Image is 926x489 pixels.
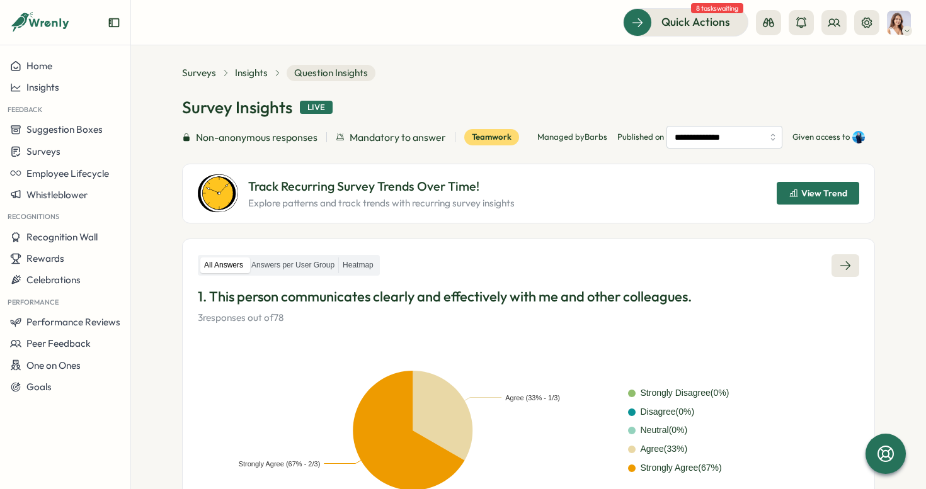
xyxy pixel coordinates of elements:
[350,130,446,145] span: Mandatory to answer
[537,132,607,143] p: Managed by
[26,231,98,243] span: Recognition Wall
[198,287,859,306] p: 1. This person communicates clearly and effectively with me and other colleagues.
[661,14,730,30] span: Quick Actions
[200,257,247,273] label: All Answers
[641,405,695,419] div: Disagree ( 0 %)
[777,182,859,205] button: View Trend
[26,81,59,93] span: Insights
[196,130,317,145] span: Non-anonymous responses
[26,252,64,264] span: Rewards
[26,145,60,157] span: Surveys
[887,11,911,35] img: Barbs
[248,177,515,196] p: Track Recurring Survey Trends Over Time!
[641,442,688,456] div: Agree ( 33 %)
[235,66,268,80] a: Insights
[617,126,782,149] span: Published on
[287,65,375,81] span: Question Insights
[792,132,850,143] p: Given access to
[26,123,103,135] span: Suggestion Boxes
[801,189,847,198] span: View Trend
[198,311,859,325] p: 3 responses out of 78
[26,316,120,328] span: Performance Reviews
[248,196,515,210] p: Explore patterns and track trends with recurring survey insights
[852,131,865,143] img: Henry Innis
[26,359,81,371] span: One on Ones
[26,274,81,286] span: Celebrations
[26,337,91,349] span: Peer Feedback
[641,424,688,437] div: Neutral ( 0 %)
[300,101,333,115] div: Live
[108,16,120,29] button: Expand sidebar
[26,381,52,393] span: Goals
[585,132,607,142] span: Barbs
[182,66,216,80] a: Surveys
[623,8,748,36] button: Quick Actions
[691,3,743,13] span: 8 tasks waiting
[26,60,52,72] span: Home
[182,96,292,118] h1: Survey Insights
[239,460,321,468] text: Strongly Agree (67% - 2/3)
[339,257,377,273] label: Heatmap
[641,386,729,400] div: Strongly Disagree ( 0 %)
[26,189,88,201] span: Whistleblower
[248,257,338,273] label: Answers per User Group
[464,129,519,145] div: Teamwork
[505,394,560,402] text: Agree (33% - 1/3)
[26,167,109,179] span: Employee Lifecycle
[641,461,722,475] div: Strongly Agree ( 67 %)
